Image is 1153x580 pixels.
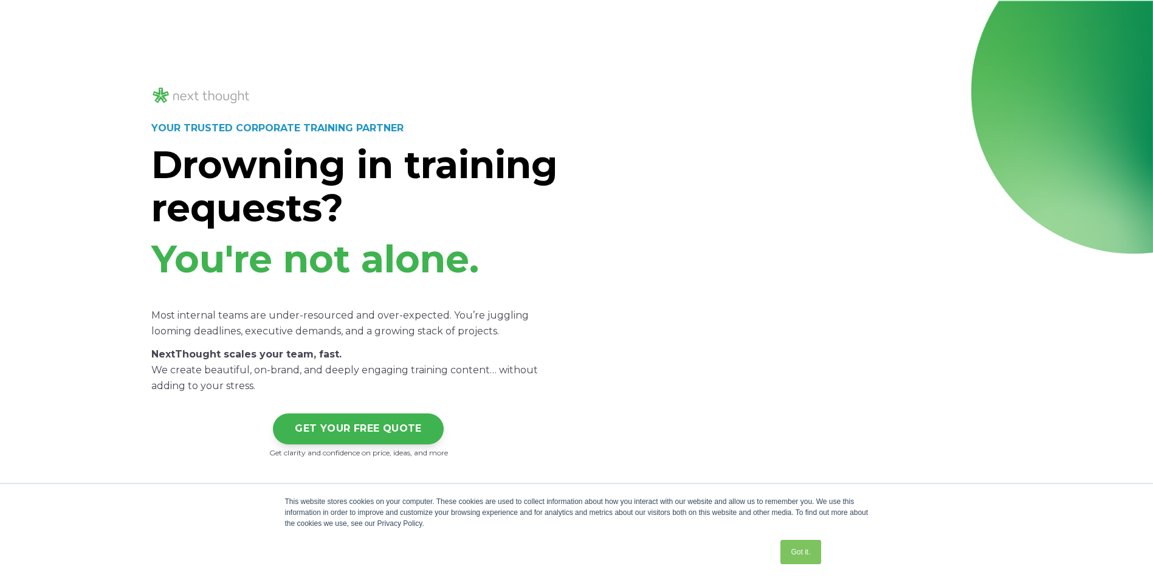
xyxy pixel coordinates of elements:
img: NT_Logo_LightMode [151,86,251,106]
strong: You're not alone. [151,236,479,282]
strong: NextThought scales your team, fast. [151,348,342,360]
span: Most internal teams are under-resourced and over-expected. You’re juggling looming deadlines, exe... [151,309,529,337]
a: GET YOUR FREE QUOTE [273,413,444,444]
span: We create beautiful, on-brand, and deeply engaging training content… without adding to your stress. [151,364,538,392]
a: Got it. [780,540,821,564]
span: Drowning in training requests? [151,142,558,231]
strong: YOUR TRUSTED CORPORATE TRAINING PARTNER [151,122,404,134]
span: Get clarity and confidence on price, ideas, and more [269,448,448,457]
div: This website stores cookies on your computer. These cookies are used to collect information about... [285,496,869,529]
iframe: NextThought Reel [612,64,977,270]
